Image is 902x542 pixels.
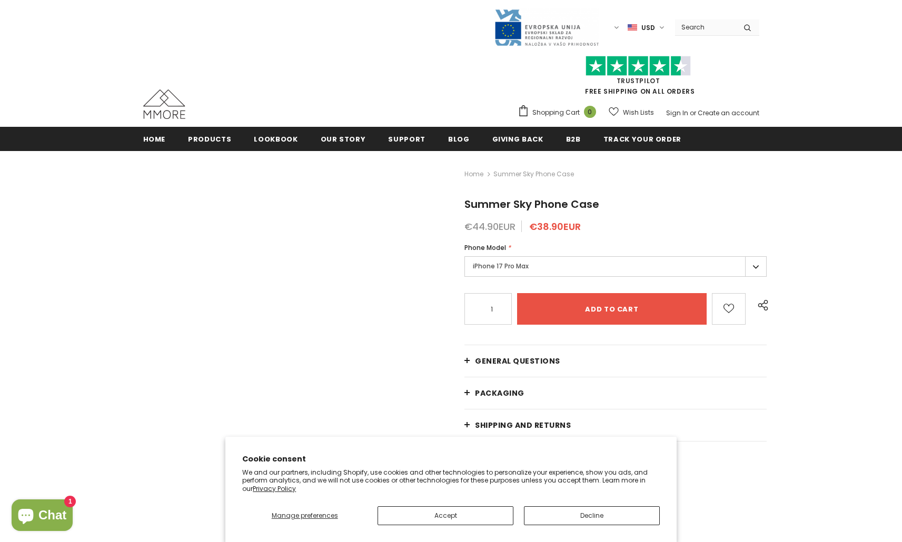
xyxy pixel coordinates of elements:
a: Trustpilot [617,76,660,85]
inbox-online-store-chat: Shopify online store chat [8,499,76,534]
span: Manage preferences [272,511,338,520]
span: Track your order [603,134,681,144]
a: Lookbook [254,127,298,150]
span: USD [641,23,655,33]
a: Giving back [492,127,543,150]
span: Lookbook [254,134,298,144]
a: Track your order [603,127,681,150]
button: Accept [378,506,513,525]
span: Our Story [321,134,366,144]
input: Search Site [675,19,736,35]
span: Home [143,134,166,144]
span: FREE SHIPPING ON ALL ORDERS [518,61,759,96]
span: Summer Sky Phone Case [493,168,574,180]
label: iPhone 17 Pro Max [464,256,767,277]
button: Decline [524,506,660,525]
span: or [690,108,696,117]
span: Shopping Cart [532,107,580,118]
span: General Questions [475,356,560,366]
h2: Cookie consent [242,454,660,465]
span: Shipping and returns [475,420,571,430]
span: Phone Model [464,243,506,252]
a: Products [188,127,231,150]
span: Wish Lists [623,107,654,118]
span: €38.90EUR [529,220,581,233]
img: USD [628,23,637,32]
span: Blog [448,134,470,144]
span: PACKAGING [475,388,524,398]
img: MMORE Cases [143,89,185,119]
span: B2B [566,134,581,144]
button: Manage preferences [242,506,367,525]
a: General Questions [464,345,767,377]
img: Javni Razpis [494,8,599,47]
a: support [388,127,425,150]
a: Create an account [698,108,759,117]
a: Blog [448,127,470,150]
span: Summer Sky Phone Case [464,197,599,212]
a: Our Story [321,127,366,150]
span: support [388,134,425,144]
a: Home [464,168,483,180]
span: 0 [584,106,596,118]
a: B2B [566,127,581,150]
img: Trust Pilot Stars [586,56,691,76]
a: Sign In [666,108,688,117]
a: Wish Lists [609,103,654,122]
span: Products [188,134,231,144]
input: Add to cart [517,293,706,325]
a: Shipping and returns [464,409,767,441]
a: Privacy Policy [253,484,296,493]
span: €44.90EUR [464,220,516,233]
a: Home [143,127,166,150]
a: Javni Razpis [494,23,599,32]
p: We and our partners, including Shopify, use cookies and other technologies to personalize your ex... [242,468,660,493]
a: Shopping Cart 0 [518,105,601,121]
span: Giving back [492,134,543,144]
a: PACKAGING [464,377,767,409]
